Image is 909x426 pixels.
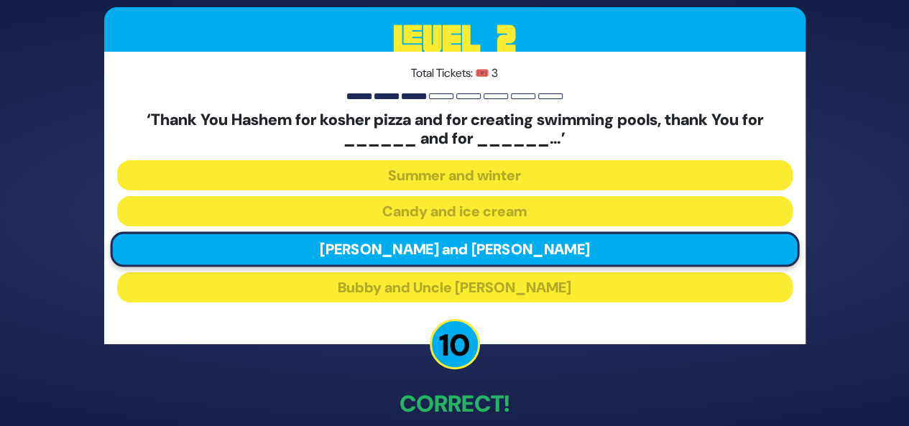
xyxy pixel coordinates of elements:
[117,272,793,302] button: Bubby and Uncle [PERSON_NAME]
[430,319,480,369] p: 10
[117,160,793,190] button: Summer and winter
[104,7,806,72] h3: Level 2
[117,196,793,226] button: Candy and ice cream
[117,65,793,82] p: Total Tickets: 🎟️ 3
[104,386,806,421] p: Correct!
[117,111,793,149] h5: ‘Thank You Hashem for kosher pizza and for creating swimming pools, thank You for ______ and for ...
[110,231,799,267] button: [PERSON_NAME] and [PERSON_NAME]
